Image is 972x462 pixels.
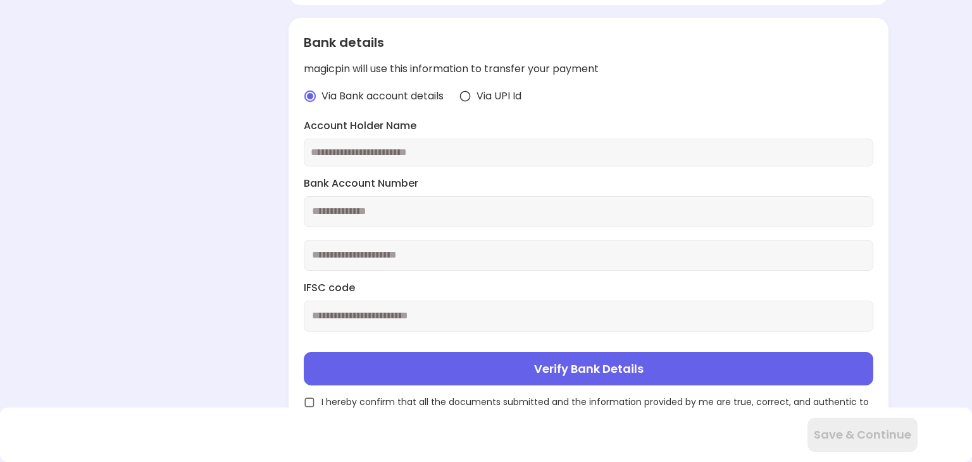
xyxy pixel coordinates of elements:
img: radio [304,90,316,103]
span: Via UPI Id [477,89,521,104]
span: Via Bank account details [321,89,444,104]
img: unchecked [304,397,315,408]
label: Account Holder Name [304,119,873,134]
label: Bank Account Number [304,177,873,191]
div: Bank details [304,33,873,52]
label: IFSC code [304,281,873,296]
button: Verify Bank Details [304,352,873,386]
span: I hereby confirm that all the documents submitted and the information provided by me are true, co... [321,396,873,421]
div: magicpin will use this information to transfer your payment [304,62,873,77]
button: Save & Continue [807,418,918,452]
img: radio [459,90,471,103]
